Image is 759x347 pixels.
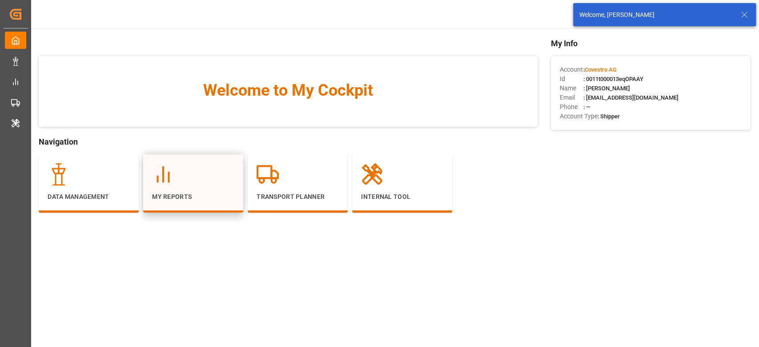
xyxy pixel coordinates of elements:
p: My Reports [152,192,234,202]
span: : — [583,104,590,110]
span: Navigation [39,136,537,148]
span: : Shipper [598,113,620,120]
span: Covestro AG [585,66,617,73]
span: : [PERSON_NAME] [583,85,630,92]
span: : 0011t000013eqOPAAY [583,76,643,82]
span: Name [560,84,583,93]
p: Internal Tool [361,192,443,202]
div: Welcome, [PERSON_NAME] [579,10,732,20]
span: My Info [551,37,751,49]
span: Id [560,74,583,84]
span: Account [560,65,583,74]
p: Transport Planner [257,192,339,202]
span: Welcome to My Cockpit [56,78,519,102]
span: Email [560,93,583,102]
span: Account Type [560,112,598,121]
p: Data Management [48,192,130,202]
span: : [583,66,617,73]
span: Phone [560,102,583,112]
span: : [EMAIL_ADDRESS][DOMAIN_NAME] [583,94,679,101]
